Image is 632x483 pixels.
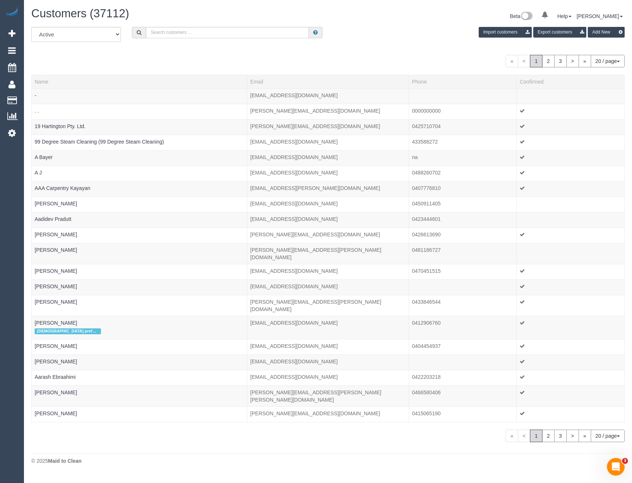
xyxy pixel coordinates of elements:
[591,430,625,442] button: 20 / page
[32,279,247,295] td: Name
[32,339,247,355] td: Name
[542,430,555,442] a: 2
[247,104,409,119] td: Email
[35,108,39,114] a: . .
[35,381,244,382] div: Tags
[409,88,517,104] td: Phone
[35,123,85,129] a: 19 Hartington Pty. Ltd.
[506,430,518,442] span: «
[32,119,247,135] td: Name
[247,406,409,422] td: Email
[32,166,247,181] td: Name
[35,396,244,398] div: Tags
[409,385,517,406] td: Phone
[517,406,625,422] td: Confirmed
[35,201,77,207] a: [PERSON_NAME]
[506,55,518,67] span: «
[542,55,555,67] a: 2
[247,264,409,279] td: Email
[517,150,625,166] td: Confirmed
[32,150,247,166] td: Name
[409,197,517,212] td: Phone
[35,185,90,191] a: AAA Carpentry Kayayan
[520,12,533,21] img: New interface
[517,88,625,104] td: Confirmed
[517,316,625,339] td: Confirmed
[588,27,625,38] button: Add New
[517,385,625,406] td: Confirmed
[35,223,244,225] div: Tags
[409,181,517,197] td: Phone
[409,75,517,88] th: Phone
[247,385,409,406] td: Email
[409,264,517,279] td: Phone
[517,264,625,279] td: Confirmed
[35,389,77,395] a: [PERSON_NAME]
[35,306,244,307] div: Tags
[517,181,625,197] td: Confirmed
[4,7,19,18] a: Automaid Logo
[32,385,247,406] td: Name
[479,27,532,38] button: Import customers
[607,458,625,476] iframe: Intercom live chat
[247,119,409,135] td: Email
[35,417,244,419] div: Tags
[35,130,244,132] div: Tags
[510,13,533,19] a: Beta
[35,92,36,98] a: -
[579,55,591,67] a: »
[409,406,517,422] td: Phone
[517,135,625,150] td: Confirmed
[591,55,625,67] button: 20 / page
[32,181,247,197] td: Name
[32,75,247,88] th: Name
[32,212,247,228] td: Name
[247,316,409,339] td: Email
[517,119,625,135] td: Confirmed
[247,228,409,243] td: Email
[409,119,517,135] td: Phone
[409,212,517,228] td: Phone
[35,374,76,380] a: Aarash Ebraahimi
[622,458,628,464] span: 3
[31,7,129,20] span: Customers (37112)
[409,279,517,295] td: Phone
[35,350,244,352] div: Tags
[409,228,517,243] td: Phone
[35,328,101,334] span: [DEMOGRAPHIC_DATA] preferred
[518,430,530,442] span: <
[32,295,247,316] td: Name
[32,135,247,150] td: Name
[32,264,247,279] td: Name
[35,343,77,349] a: [PERSON_NAME]
[247,88,409,104] td: Email
[530,430,542,442] span: 1
[32,355,247,370] td: Name
[409,316,517,339] td: Phone
[35,145,244,147] div: Tags
[566,55,579,67] a: >
[409,355,517,370] td: Phone
[409,166,517,181] td: Phone
[32,316,247,339] td: Name
[566,430,579,442] a: >
[247,135,409,150] td: Email
[533,27,586,38] button: Export customers
[35,410,77,416] a: [PERSON_NAME]
[518,55,530,67] span: <
[517,104,625,119] td: Confirmed
[409,370,517,385] td: Phone
[35,290,244,292] div: Tags
[35,170,42,176] a: A J
[409,339,517,355] td: Phone
[506,55,625,67] nav: Pagination navigation
[35,154,53,160] a: A Bayer
[35,232,77,237] a: [PERSON_NAME]
[554,430,567,442] a: 3
[517,243,625,264] td: Confirmed
[247,355,409,370] td: Email
[32,228,247,243] td: Name
[146,27,309,38] input: Search customers ...
[247,166,409,181] td: Email
[409,295,517,316] td: Phone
